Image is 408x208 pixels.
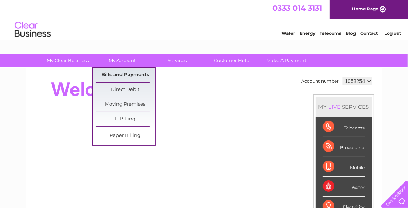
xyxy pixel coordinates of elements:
a: My Clear Business [38,54,97,67]
a: Energy [299,31,315,36]
div: Telecoms [323,117,365,137]
div: Mobile [323,157,365,177]
a: Make A Payment [257,54,316,67]
a: Services [147,54,207,67]
div: MY SERVICES [316,97,372,117]
div: Broadband [323,137,365,157]
td: Account number [300,75,341,87]
a: Customer Help [202,54,261,67]
div: LIVE [327,103,342,110]
div: Water [323,177,365,197]
a: Blog [345,31,356,36]
a: Paper Billing [96,129,155,143]
a: Telecoms [320,31,341,36]
a: Bills and Payments [96,68,155,82]
img: logo.png [14,19,51,41]
a: Direct Debit [96,83,155,97]
a: Log out [384,31,401,36]
a: 0333 014 3131 [272,4,322,13]
div: Clear Business is a trading name of Verastar Limited (registered in [GEOGRAPHIC_DATA] No. 3667643... [35,4,374,35]
a: E-Billing [96,112,155,126]
a: Moving Premises [96,97,155,112]
a: My Account [93,54,152,67]
a: Water [281,31,295,36]
a: Contact [360,31,378,36]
